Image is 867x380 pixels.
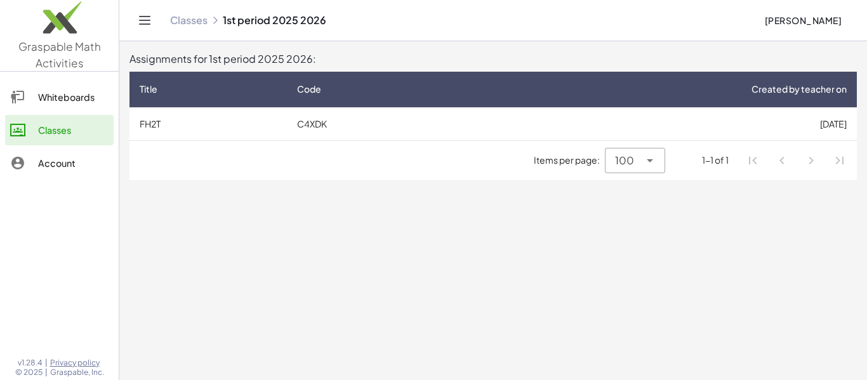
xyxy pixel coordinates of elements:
span: Title [140,82,157,96]
span: Graspable, Inc. [50,367,104,377]
div: Assignments for 1st period 2025 2026: [129,51,857,67]
a: Whiteboards [5,82,114,112]
span: Code [297,82,321,96]
div: 1-1 of 1 [702,154,729,167]
div: Classes [38,122,109,138]
span: © 2025 [15,367,43,377]
td: [DATE] [463,107,857,140]
div: Account [38,155,109,171]
a: Classes [5,115,114,145]
td: C4XDK [287,107,463,140]
span: | [45,358,48,368]
span: Graspable Math Activities [18,39,101,70]
span: Items per page: [534,154,605,167]
span: Created by teacher on [751,82,847,96]
a: Account [5,148,114,178]
button: [PERSON_NAME] [754,9,852,32]
span: v1.28.4 [18,358,43,368]
button: Toggle navigation [135,10,155,30]
span: | [45,367,48,377]
span: [PERSON_NAME] [764,15,842,26]
td: FH2T [129,107,287,140]
nav: Pagination Navigation [739,146,854,175]
a: Privacy policy [50,358,104,368]
a: Classes [170,14,208,27]
div: Whiteboards [38,89,109,105]
span: 100 [615,153,634,168]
